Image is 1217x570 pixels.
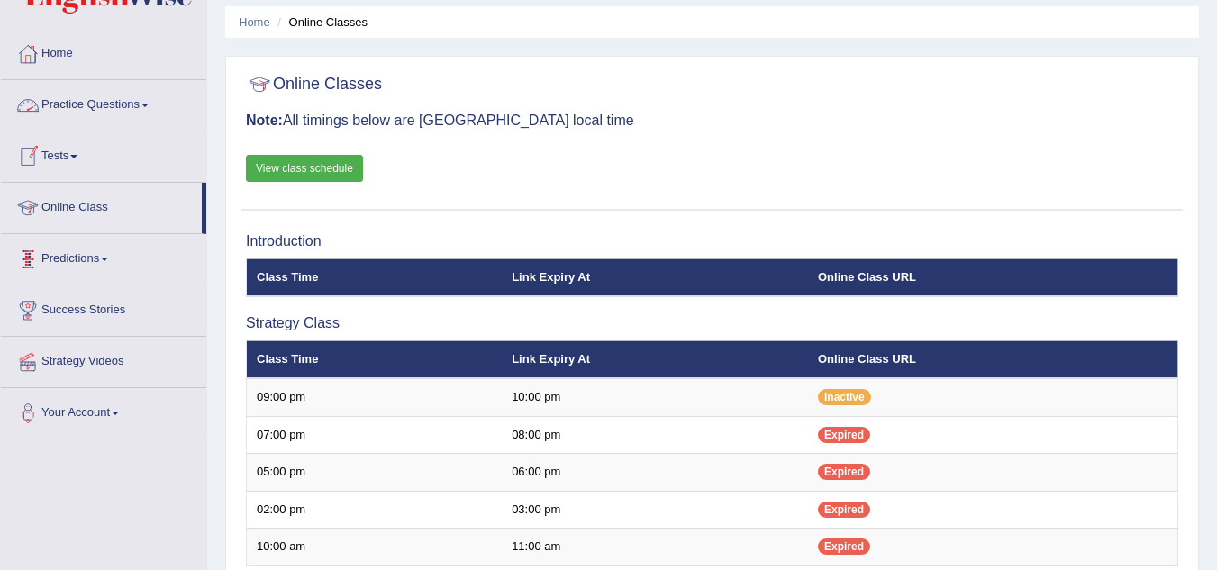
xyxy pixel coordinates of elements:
[246,155,363,182] a: View class schedule
[502,340,808,378] th: Link Expiry At
[818,464,870,480] span: Expired
[502,378,808,416] td: 10:00 pm
[818,502,870,518] span: Expired
[246,315,1178,331] h3: Strategy Class
[239,15,270,29] a: Home
[247,416,503,454] td: 07:00 pm
[246,113,1178,129] h3: All timings below are [GEOGRAPHIC_DATA] local time
[1,234,206,279] a: Predictions
[1,337,206,382] a: Strategy Videos
[502,258,808,296] th: Link Expiry At
[247,529,503,566] td: 10:00 am
[502,491,808,529] td: 03:00 pm
[1,29,206,74] a: Home
[502,454,808,492] td: 06:00 pm
[818,389,871,405] span: Inactive
[246,71,382,98] h2: Online Classes
[247,491,503,529] td: 02:00 pm
[808,258,1178,296] th: Online Class URL
[1,183,202,228] a: Online Class
[273,14,368,31] li: Online Classes
[247,378,503,416] td: 09:00 pm
[818,538,870,555] span: Expired
[818,427,870,443] span: Expired
[1,285,206,330] a: Success Stories
[246,113,283,128] b: Note:
[247,454,503,492] td: 05:00 pm
[1,388,206,433] a: Your Account
[1,80,206,125] a: Practice Questions
[1,131,206,176] a: Tests
[502,416,808,454] td: 08:00 pm
[502,529,808,566] td: 11:00 am
[247,340,503,378] th: Class Time
[247,258,503,296] th: Class Time
[808,340,1178,378] th: Online Class URL
[246,233,1178,249] h3: Introduction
